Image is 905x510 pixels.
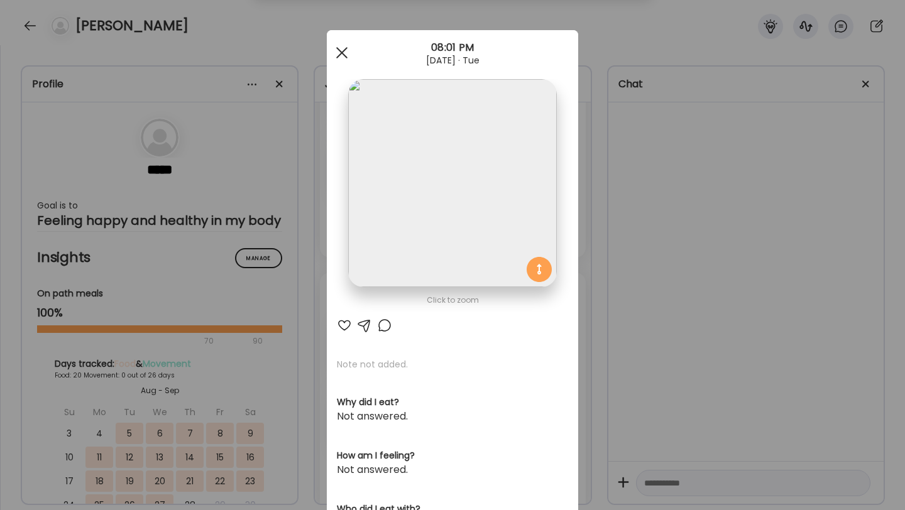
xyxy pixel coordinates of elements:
p: Note not added. [337,358,568,371]
h3: Why did I eat? [337,396,568,409]
div: [DATE] · Tue [327,55,578,65]
div: Click to zoom [337,293,568,308]
h3: How am I feeling? [337,449,568,462]
div: 08:01 PM [327,40,578,55]
div: Not answered. [337,462,568,477]
img: images%2Fx2mjt0MkUFaPO2EjM5VOthJZYch1%2FcWqY5XuVpus0nTbzI5cp%2FjLzMoYxV8WJt0iBbPX3G_1080 [348,79,556,287]
div: Not answered. [337,409,568,424]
